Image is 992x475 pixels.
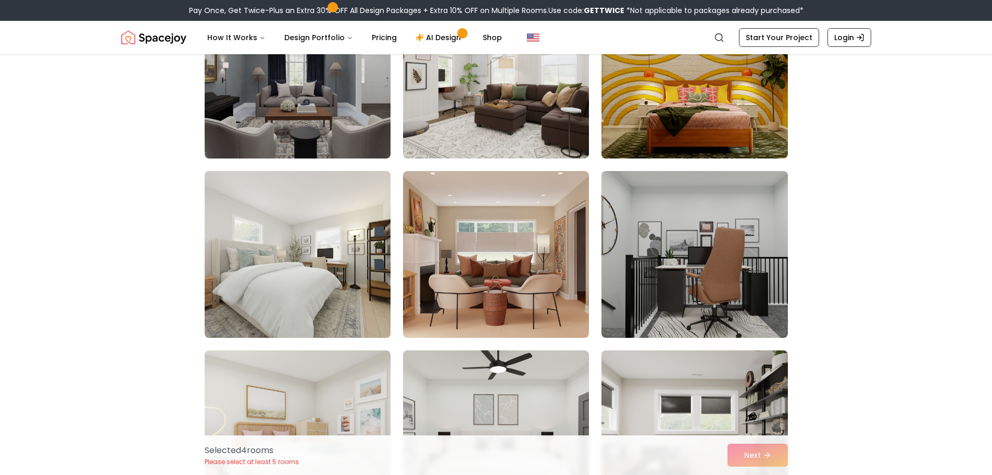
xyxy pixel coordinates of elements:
[827,28,871,47] a: Login
[199,27,274,48] button: How It Works
[205,458,299,466] p: Please select at least 5 rooms
[189,5,803,16] div: Pay Once, Get Twice-Plus an Extra 30% OFF All Design Packages + Extra 10% OFF on Multiple Rooms.
[276,27,361,48] button: Design Portfolio
[205,444,299,457] p: Selected 4 room s
[624,5,803,16] span: *Not applicable to packages already purchased*
[548,5,624,16] span: Use code:
[739,28,819,47] a: Start Your Project
[474,27,510,48] a: Shop
[407,27,472,48] a: AI Design
[121,27,186,48] img: Spacejoy Logo
[200,167,395,342] img: Room room-73
[601,171,787,338] img: Room room-75
[121,27,186,48] a: Spacejoy
[527,31,539,44] img: United States
[199,27,510,48] nav: Main
[403,171,589,338] img: Room room-74
[363,27,405,48] a: Pricing
[584,5,624,16] b: GETTWICE
[121,21,871,54] nav: Global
